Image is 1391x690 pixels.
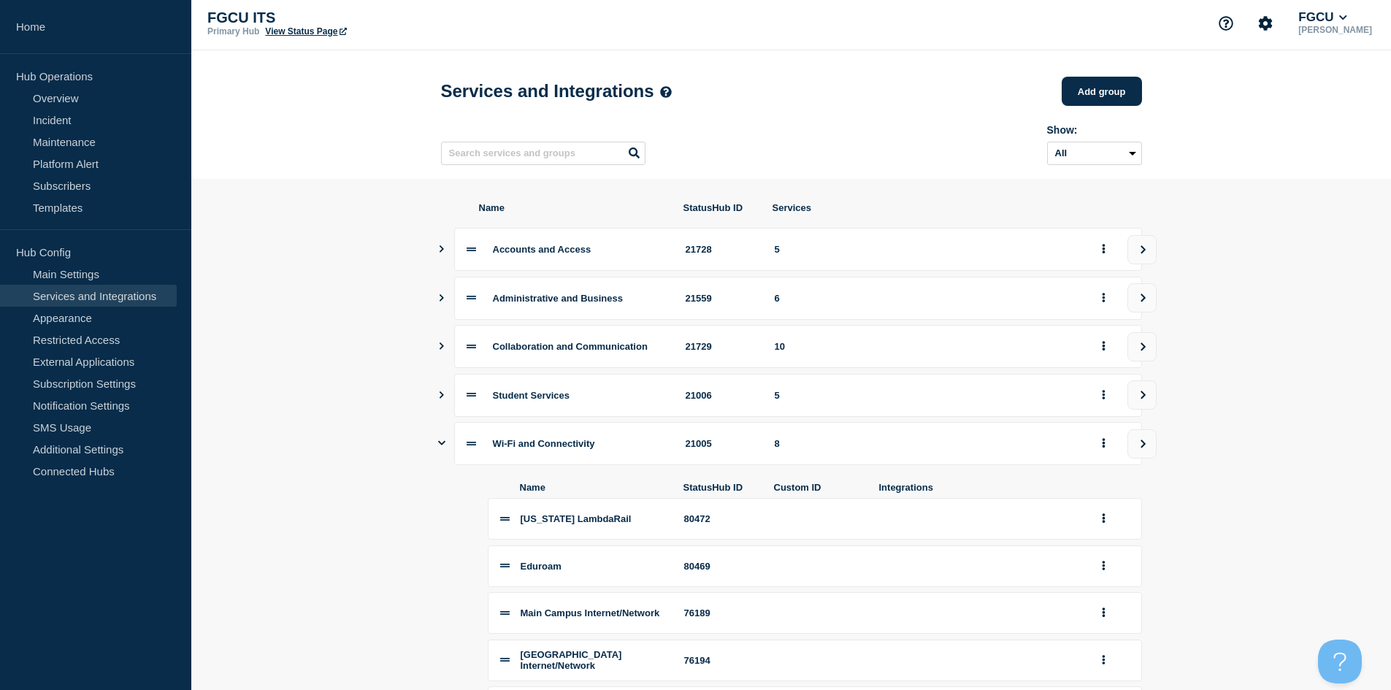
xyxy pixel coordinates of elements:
[1095,287,1113,310] button: group actions
[686,293,757,304] div: 21559
[1095,432,1113,455] button: group actions
[479,202,666,213] span: Name
[775,293,1077,304] div: 6
[521,607,660,618] span: Main Campus Internet/Network
[493,438,595,449] span: Wi-Fi and Connectivity
[1250,8,1281,39] button: Account settings
[1095,602,1113,624] button: group actions
[1095,507,1113,530] button: group actions
[1211,8,1241,39] button: Support
[1295,10,1350,25] button: FGCU
[684,607,757,618] div: 76189
[265,26,346,37] a: View Status Page
[1095,238,1113,261] button: group actions
[1047,142,1142,165] select: Archived
[1127,429,1157,459] button: view group
[441,81,672,101] h1: Services and Integrations
[773,202,1078,213] span: Services
[438,422,445,465] button: Show services
[775,341,1077,352] div: 10
[521,513,632,524] span: [US_STATE] LambdaRail
[686,341,757,352] div: 21729
[684,655,757,666] div: 76194
[684,561,757,572] div: 80469
[1127,332,1157,361] button: view group
[1127,283,1157,313] button: view group
[1095,649,1113,672] button: group actions
[775,244,1077,255] div: 5
[1095,384,1113,407] button: group actions
[1127,235,1157,264] button: view group
[438,277,445,320] button: Show services
[1095,555,1113,578] button: group actions
[521,649,622,671] span: [GEOGRAPHIC_DATA] Internet/Network
[207,9,499,26] p: FGCU ITS
[438,325,445,368] button: Show services
[683,202,755,213] span: StatusHub ID
[441,142,645,165] input: Search services and groups
[686,390,757,401] div: 21006
[438,228,445,271] button: Show services
[1318,640,1362,683] iframe: Help Scout Beacon - Open
[684,513,757,524] div: 80472
[493,244,591,255] span: Accounts and Access
[520,482,666,493] span: Name
[879,482,1078,493] span: Integrations
[1062,77,1142,106] button: Add group
[686,438,757,449] div: 21005
[438,374,445,417] button: Show services
[1295,25,1375,35] p: [PERSON_NAME]
[493,341,648,352] span: Collaboration and Communication
[683,482,756,493] span: StatusHub ID
[1095,335,1113,358] button: group actions
[774,482,862,493] span: Custom ID
[521,561,562,572] span: Eduroam
[207,26,259,37] p: Primary Hub
[1047,124,1142,136] div: Show:
[493,390,570,401] span: Student Services
[493,293,623,304] span: Administrative and Business
[1127,380,1157,410] button: view group
[775,438,1077,449] div: 8
[775,390,1077,401] div: 5
[686,244,757,255] div: 21728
